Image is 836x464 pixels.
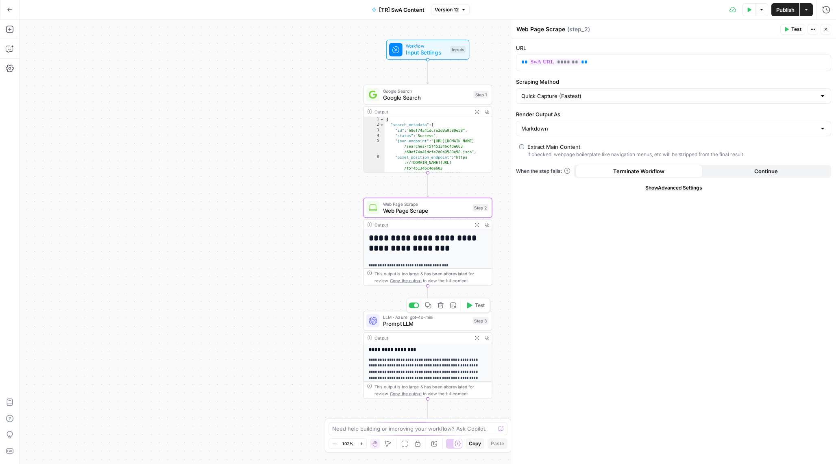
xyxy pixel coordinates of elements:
[390,391,422,396] span: Copy the output
[703,165,830,178] button: Continue
[435,6,459,13] span: Version 12
[364,117,385,122] div: 1
[469,440,481,447] span: Copy
[791,26,801,33] span: Test
[516,44,831,52] label: URL
[475,302,485,309] span: Test
[466,438,484,449] button: Copy
[383,314,470,320] span: LLM · Azure: gpt-4o-mini
[374,221,469,228] div: Output
[472,317,488,325] div: Step 3
[431,4,470,15] button: Version 12
[521,124,816,133] input: Markdown
[472,204,488,211] div: Step 2
[488,438,507,449] button: Paste
[450,46,466,53] div: Inputs
[516,25,565,33] textarea: Web Page Scrape
[567,25,590,33] span: ( step_2 )
[383,200,470,207] span: Web Page Scrape
[383,320,470,328] span: Prompt LLM
[771,3,799,16] button: Publish
[342,440,353,447] span: 102%
[379,122,384,128] span: Toggle code folding, rows 2 through 12
[427,173,429,197] g: Edge from step_1 to step_2
[516,78,831,86] label: Scraping Method
[427,399,429,423] g: Edge from step_3 to end
[379,117,384,122] span: Toggle code folding, rows 1 through 346
[406,43,447,49] span: Workflow
[374,270,488,284] div: This output is too large & has been abbreviated for review. to view the full content.
[491,440,504,447] span: Paste
[645,184,702,192] span: Show Advanced Settings
[406,48,447,57] span: Input Settings
[364,155,385,182] div: 6
[473,91,488,98] div: Step 1
[516,168,570,175] a: When the step fails:
[390,278,422,283] span: Copy the output
[374,383,488,397] div: This output is too large & has been abbreviated for review. to view the full content.
[383,87,470,94] span: Google Search
[527,143,580,151] div: Extract Main Content
[374,108,469,115] div: Output
[427,60,429,84] g: Edge from start to step_1
[521,92,816,100] input: Quick Capture (Fastest)
[364,122,385,128] div: 2
[519,144,524,149] input: Extract Main ContentIf checked, webpage boilerplate like navigation menus, etc will be stripped f...
[364,128,385,133] div: 3
[364,133,385,139] div: 4
[527,151,745,158] div: If checked, webpage boilerplate like navigation menus, etc will be stripped from the final result.
[776,6,795,14] span: Publish
[754,167,778,175] span: Continue
[364,85,492,173] div: Google SearchGoogle SearchStep 1Output{ "search_metadata":{ "id":"68ef74a41dcfe2d0a9580e58", "sta...
[383,207,470,215] span: Web Page Scrape
[374,334,469,341] div: Output
[367,3,429,16] button: [TR] SwA Content
[613,167,664,175] span: Terminate Workflow
[780,24,805,35] button: Test
[383,94,470,102] span: Google Search
[462,300,488,311] button: Test
[516,110,831,118] label: Render Output As
[379,6,425,14] span: [TR] SwA Content
[364,40,492,60] div: WorkflowInput SettingsInputs
[364,139,385,155] div: 5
